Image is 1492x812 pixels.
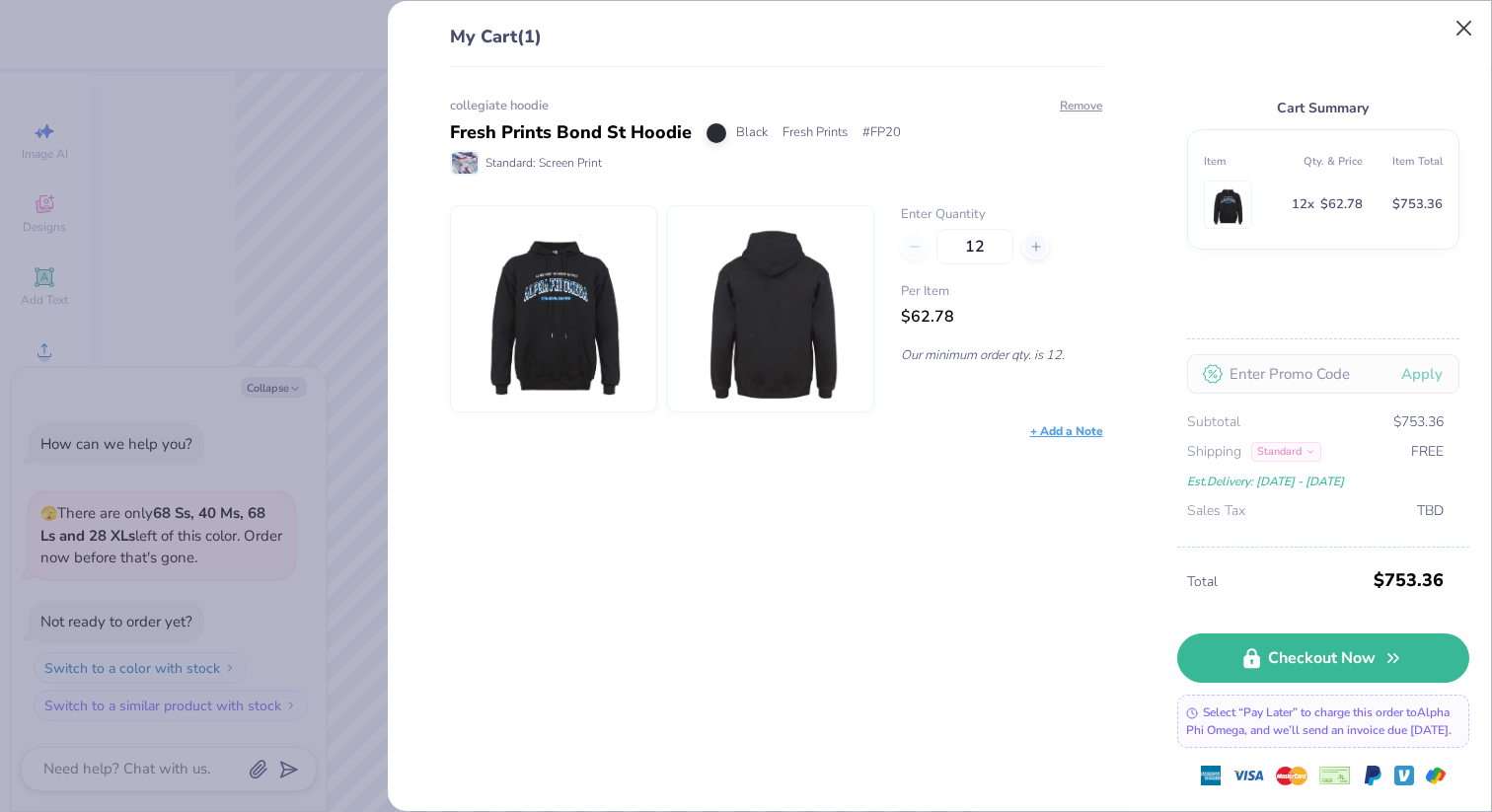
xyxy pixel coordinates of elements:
img: Fresh Prints FP20 [469,206,638,411]
span: Black [736,123,768,143]
div: Fresh Prints Bond St Hoodie [450,119,692,146]
span: Standard: Screen Print [485,154,602,172]
th: Item Total [1363,146,1443,177]
span: $62.78 [1320,193,1363,216]
a: Checkout Now [1177,633,1469,683]
div: Est. Delivery: [DATE] - [DATE] [1187,471,1444,492]
label: Enter Quantity [901,205,1102,225]
button: Close [1446,10,1483,47]
input: Enter Promo Code [1187,354,1459,394]
div: My Cart (1) [450,24,1103,67]
div: + Add a Note [1030,422,1103,440]
span: FREE [1411,441,1444,463]
th: Item [1204,146,1284,177]
span: Sales Tax [1187,500,1245,522]
div: collegiate hoodie [450,97,1103,116]
span: Subtotal [1187,411,1240,433]
img: Fresh Prints FP20 [686,206,856,411]
div: Select “Pay Later” to charge this order to Alpha Phi Omega , and we’ll send an invoice due [DATE]. [1177,695,1469,748]
img: Paypal [1363,766,1382,785]
input: – – [936,229,1013,264]
span: Total [1187,571,1368,593]
img: Standard: Screen Print [452,152,478,174]
img: cheque [1319,766,1351,785]
span: $753.36 [1374,562,1444,598]
span: Per Item [901,282,1102,302]
img: GPay [1426,766,1446,785]
span: 12 x [1292,193,1314,216]
th: Qty. & Price [1283,146,1363,177]
img: Venmo [1394,766,1414,785]
p: Our minimum order qty. is 12. [901,346,1102,364]
span: TBD [1417,500,1444,522]
span: $62.78 [901,306,954,328]
img: master-card [1276,760,1307,791]
div: Cart Summary [1187,97,1459,119]
img: visa [1232,760,1264,791]
span: Fresh Prints [783,123,848,143]
img: express [1201,766,1221,785]
span: $753.36 [1393,411,1444,433]
span: # FP20 [862,123,901,143]
button: Remove [1059,97,1103,114]
span: $753.36 [1392,193,1443,216]
span: Shipping [1187,441,1241,463]
div: Standard [1251,442,1321,462]
img: Fresh Prints FP20 [1209,182,1247,228]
